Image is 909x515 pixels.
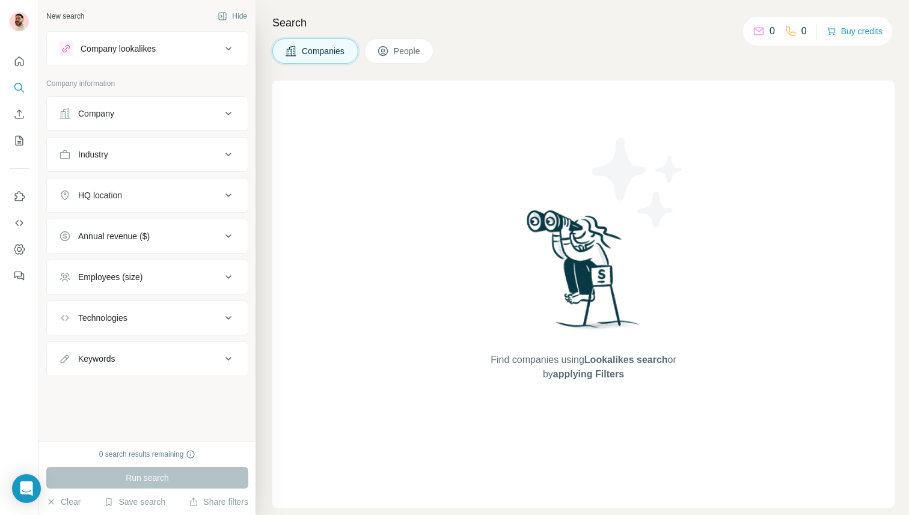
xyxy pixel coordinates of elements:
[78,271,142,283] div: Employees (size)
[394,45,421,57] span: People
[46,11,84,22] div: New search
[47,344,248,373] button: Keywords
[78,148,108,160] div: Industry
[78,353,115,365] div: Keywords
[104,496,165,508] button: Save search
[801,24,807,38] p: 0
[47,222,248,251] button: Annual revenue ($)
[81,43,156,55] div: Company lookalikes
[209,7,256,25] button: Hide
[99,449,196,460] div: 0 search results remaining
[10,130,29,151] button: My lists
[10,212,29,234] button: Use Surfe API
[521,207,646,341] img: Surfe Illustration - Woman searching with binoculars
[47,303,248,332] button: Technologies
[10,50,29,72] button: Quick start
[487,353,679,382] span: Find companies using or by
[272,14,895,31] h4: Search
[302,45,346,57] span: Companies
[10,265,29,287] button: Feedback
[10,77,29,99] button: Search
[78,230,150,242] div: Annual revenue ($)
[78,312,127,324] div: Technologies
[553,369,624,379] span: applying Filters
[47,99,248,128] button: Company
[47,140,248,169] button: Industry
[47,181,248,210] button: HQ location
[584,355,668,365] span: Lookalikes search
[47,34,248,63] button: Company lookalikes
[770,24,775,38] p: 0
[78,108,114,120] div: Company
[78,189,122,201] div: HQ location
[10,239,29,260] button: Dashboard
[10,12,29,31] img: Avatar
[584,129,692,237] img: Surfe Illustration - Stars
[10,186,29,207] button: Use Surfe on LinkedIn
[46,78,248,89] p: Company information
[12,474,41,503] div: Open Intercom Messenger
[10,103,29,125] button: Enrich CSV
[47,263,248,291] button: Employees (size)
[189,496,248,508] button: Share filters
[46,496,81,508] button: Clear
[827,23,883,40] button: Buy credits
